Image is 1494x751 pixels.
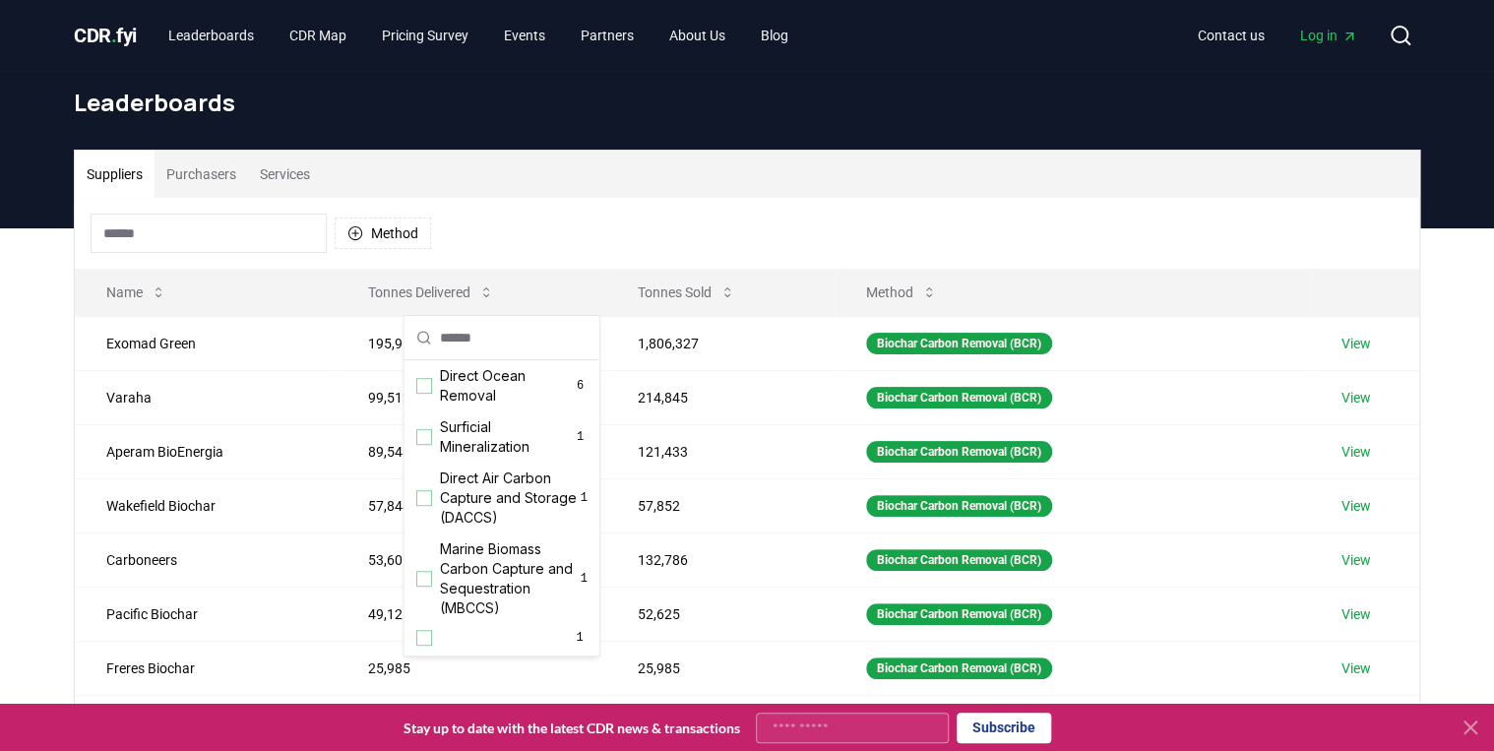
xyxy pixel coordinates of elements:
[1341,604,1371,624] a: View
[74,22,137,49] a: CDR.fyi
[153,18,804,53] nav: Main
[1341,334,1371,353] a: View
[153,18,270,53] a: Leaderboards
[572,630,588,646] span: 1
[1341,388,1371,407] a: View
[337,532,605,587] td: 53,601
[866,387,1052,408] div: Biochar Carbon Removal (BCR)
[335,218,431,249] button: Method
[440,417,573,457] span: Surficial Mineralization
[866,549,1052,571] div: Biochar Carbon Removal (BCR)
[337,424,605,478] td: 89,548
[337,641,605,695] td: 25,985
[573,429,588,445] span: 1
[745,18,804,53] a: Blog
[606,587,835,641] td: 52,625
[622,273,751,312] button: Tonnes Sold
[1182,18,1373,53] nav: Main
[75,641,337,695] td: Freres Biochar
[580,571,587,587] span: 1
[1284,18,1373,53] a: Log in
[440,366,573,406] span: Direct Ocean Removal
[74,87,1420,118] h1: Leaderboards
[248,151,322,198] button: Services
[91,273,182,312] button: Name
[866,495,1052,517] div: Biochar Carbon Removal (BCR)
[75,151,155,198] button: Suppliers
[274,18,362,53] a: CDR Map
[352,273,510,312] button: Tonnes Delivered
[1300,26,1357,45] span: Log in
[75,316,337,370] td: Exomad Green
[337,695,605,749] td: 23,320
[337,316,605,370] td: 195,912
[606,641,835,695] td: 25,985
[866,603,1052,625] div: Biochar Carbon Removal (BCR)
[1341,442,1371,462] a: View
[75,478,337,532] td: Wakefield Biochar
[1341,550,1371,570] a: View
[606,478,835,532] td: 57,852
[580,490,587,506] span: 1
[75,424,337,478] td: Aperam BioEnergia
[606,370,835,424] td: 214,845
[366,18,484,53] a: Pricing Survey
[606,695,835,749] td: 34,137
[573,378,588,394] span: 6
[440,539,581,618] span: Marine Biomass Carbon Capture and Sequestration (MBCCS)
[75,695,337,749] td: Planboo
[488,18,561,53] a: Events
[654,18,741,53] a: About Us
[866,333,1052,354] div: Biochar Carbon Removal (BCR)
[75,587,337,641] td: Pacific Biochar
[440,469,581,528] span: Direct Air Carbon Capture and Storage (DACCS)
[337,478,605,532] td: 57,844
[1341,658,1371,678] a: View
[1341,496,1371,516] a: View
[337,587,605,641] td: 49,125
[111,24,117,47] span: .
[850,273,953,312] button: Method
[565,18,650,53] a: Partners
[606,316,835,370] td: 1,806,327
[75,370,337,424] td: Varaha
[1182,18,1280,53] a: Contact us
[866,657,1052,679] div: Biochar Carbon Removal (BCR)
[606,424,835,478] td: 121,433
[606,532,835,587] td: 132,786
[155,151,248,198] button: Purchasers
[74,24,137,47] span: CDR fyi
[337,370,605,424] td: 99,512
[866,441,1052,463] div: Biochar Carbon Removal (BCR)
[75,532,337,587] td: Carboneers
